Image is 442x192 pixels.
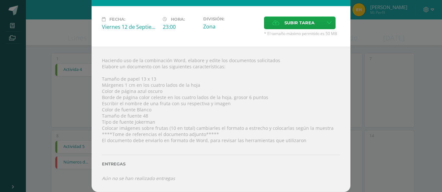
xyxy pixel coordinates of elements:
[203,17,259,21] label: División:
[102,175,175,181] i: Aún no se han realizado entregas
[203,23,259,30] div: Zona
[163,23,198,30] div: 23:00
[102,162,340,166] label: Entregas
[264,31,340,36] span: * El tamaño máximo permitido es 50 MB
[109,17,125,22] span: Fecha:
[102,23,158,30] div: Viernes 12 de Septiembre
[284,17,315,29] span: Subir tarea
[171,17,185,22] span: Hora:
[92,47,350,192] div: Haciendo uso de la combinación Word, elabore y edite los documentos solicitados Elabore un docume...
